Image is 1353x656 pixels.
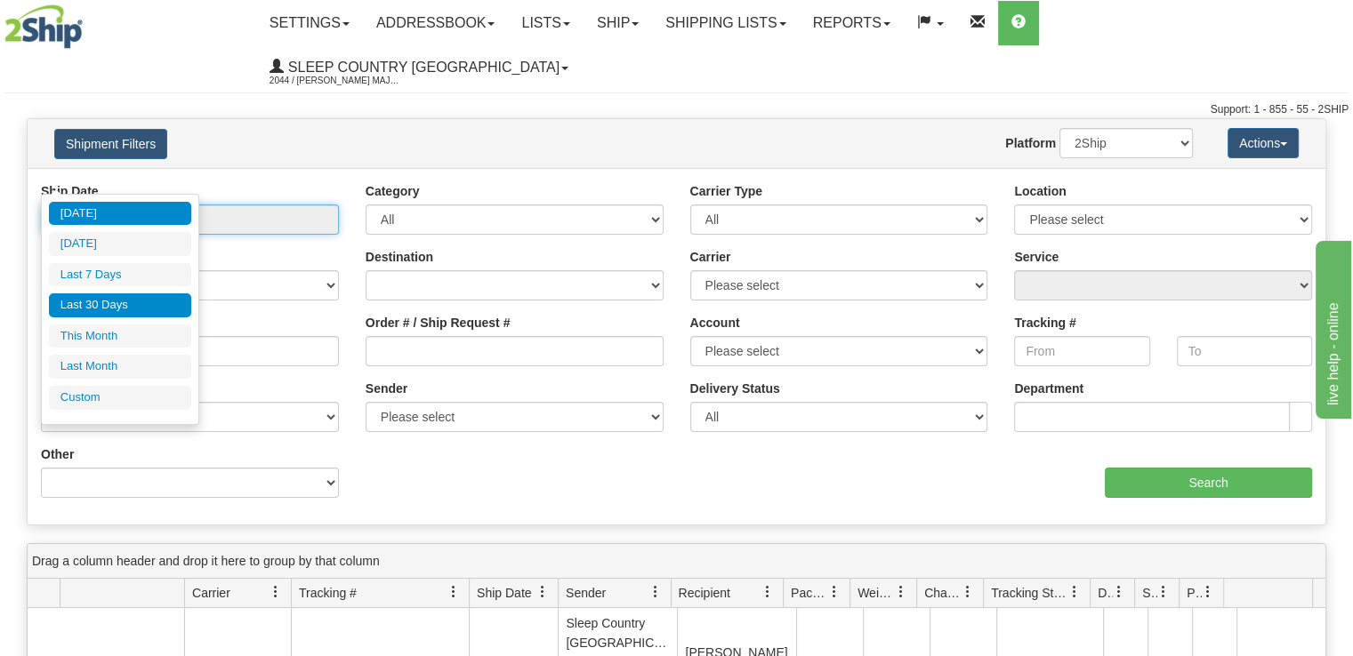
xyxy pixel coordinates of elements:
[192,584,230,602] span: Carrier
[1228,128,1299,158] button: Actions
[1148,577,1179,607] a: Shipment Issues filter column settings
[299,584,357,602] span: Tracking #
[439,577,469,607] a: Tracking # filter column settings
[28,544,1325,579] div: grid grouping header
[54,129,167,159] button: Shipment Filters
[1059,577,1090,607] a: Tracking Status filter column settings
[49,263,191,287] li: Last 7 Days
[1187,584,1202,602] span: Pickup Status
[584,1,652,45] a: Ship
[1105,468,1312,498] input: Search
[528,577,558,607] a: Ship Date filter column settings
[366,182,420,200] label: Category
[41,182,99,200] label: Ship Date
[49,202,191,226] li: [DATE]
[4,4,83,49] img: logo2044.jpg
[886,577,916,607] a: Weight filter column settings
[49,324,191,348] li: This Month
[49,293,191,317] li: Last 30 Days
[49,386,191,410] li: Custom
[261,577,291,607] a: Carrier filter column settings
[566,584,606,602] span: Sender
[1014,182,1066,200] label: Location
[679,584,730,602] span: Recipient
[49,355,191,379] li: Last Month
[256,1,363,45] a: Settings
[819,577,850,607] a: Packages filter column settings
[13,11,165,32] div: live help - online
[1104,577,1134,607] a: Delivery Status filter column settings
[1014,336,1149,366] input: From
[690,380,780,397] label: Delivery Status
[1193,577,1223,607] a: Pickup Status filter column settings
[363,1,509,45] a: Addressbook
[690,248,731,266] label: Carrier
[41,445,74,463] label: Other
[366,314,511,332] label: Order # / Ship Request #
[1142,584,1157,602] span: Shipment Issues
[366,248,433,266] label: Destination
[1312,237,1351,419] iframe: chat widget
[4,102,1349,117] div: Support: 1 - 855 - 55 - 2SHIP
[49,232,191,256] li: [DATE]
[1014,380,1083,397] label: Department
[753,577,783,607] a: Recipient filter column settings
[284,60,560,75] span: Sleep Country [GEOGRAPHIC_DATA]
[1014,314,1075,332] label: Tracking #
[366,380,407,397] label: Sender
[1005,134,1056,152] label: Platform
[690,314,740,332] label: Account
[1098,584,1113,602] span: Delivery Status
[991,584,1068,602] span: Tracking Status
[1177,336,1312,366] input: To
[652,1,799,45] a: Shipping lists
[791,584,828,602] span: Packages
[270,72,403,90] span: 2044 / [PERSON_NAME] Major [PERSON_NAME]
[256,45,582,90] a: Sleep Country [GEOGRAPHIC_DATA] 2044 / [PERSON_NAME] Major [PERSON_NAME]
[953,577,983,607] a: Charge filter column settings
[690,182,762,200] label: Carrier Type
[640,577,671,607] a: Sender filter column settings
[800,1,904,45] a: Reports
[858,584,895,602] span: Weight
[508,1,583,45] a: Lists
[477,584,531,602] span: Ship Date
[924,584,962,602] span: Charge
[1014,248,1059,266] label: Service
